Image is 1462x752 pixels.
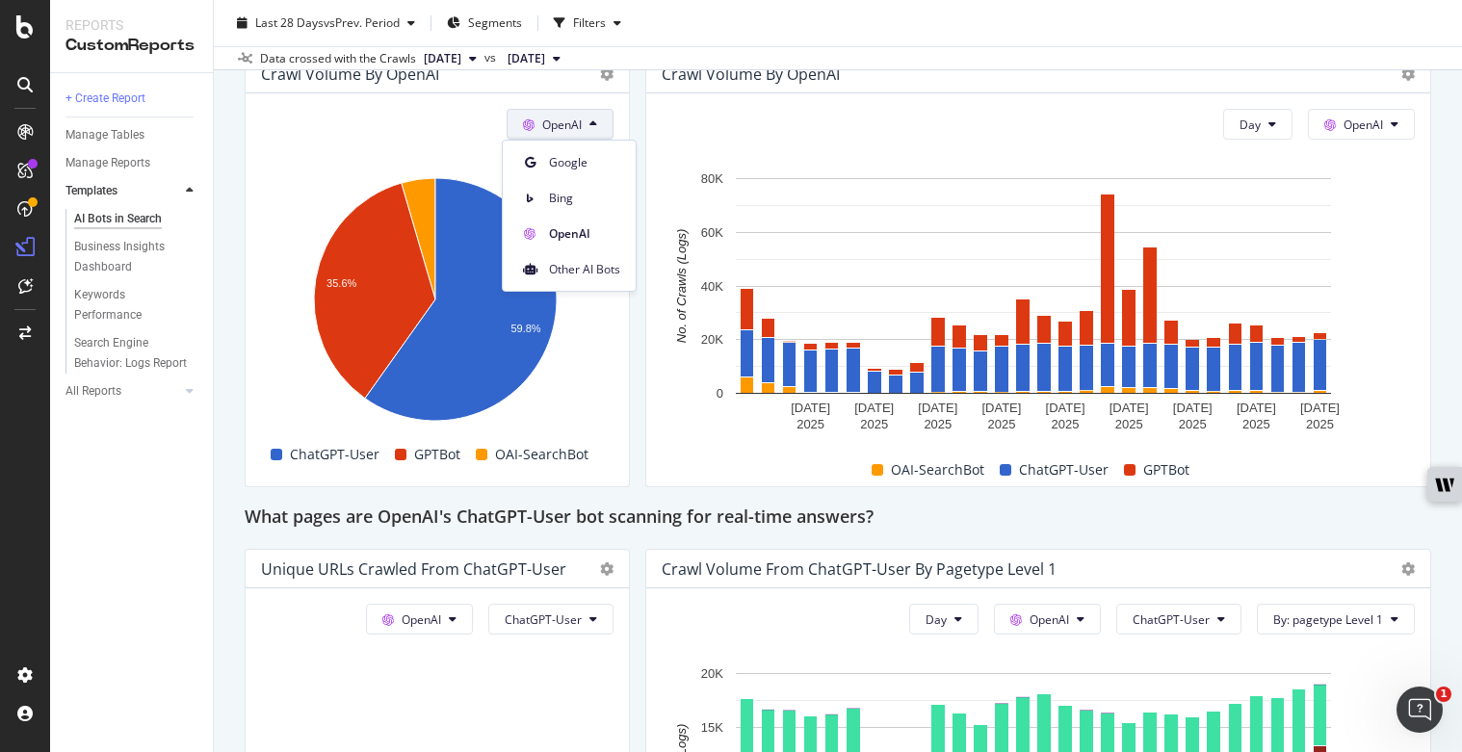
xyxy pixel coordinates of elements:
text: 40K [701,279,723,294]
span: OpenAI [1030,611,1069,628]
div: Unique URLs Crawled from ChatGPT-User [261,559,566,579]
span: Day [1240,117,1261,133]
button: [DATE] [416,47,484,70]
a: AI Bots in Search [74,209,199,229]
svg: A chart. [261,169,609,438]
div: Data crossed with the Crawls [260,50,416,67]
text: [DATE] [918,401,957,415]
span: Segments [468,14,522,31]
div: AI Bots in Search [74,209,162,229]
button: OpenAI [507,109,614,140]
text: 20K [701,666,723,681]
span: vs Prev. Period [324,14,400,31]
div: CustomReports [65,35,197,57]
a: Business Insights Dashboard [74,237,199,277]
text: [DATE] [1237,401,1276,415]
span: GPTBot [414,443,460,466]
text: 60K [701,225,723,240]
text: [DATE] [791,401,830,415]
span: 2025 Aug. 22nd [424,50,461,67]
svg: A chart. [662,169,1405,438]
span: vs [484,49,500,66]
div: Manage Reports [65,153,150,173]
button: ChatGPT-User [488,604,614,635]
div: Crawl Volume by OpenAI [261,65,439,84]
div: Crawl Volume by OpenAIDayOpenAIA chart.OAI-SearchBotChatGPT-UserGPTBot [645,54,1431,487]
div: Crawl Volume from ChatGPT-User by pagetype Level 1 [662,559,1057,579]
button: OpenAI [366,604,473,635]
a: Search Engine Behavior: Logs Report [74,333,199,374]
div: Keywords Performance [74,285,182,325]
text: 0 [717,386,723,401]
span: OpenAI [542,117,582,133]
span: 1 [1436,687,1451,702]
a: + Create Report [65,89,199,109]
div: Crawl Volume by OpenAIOpenAIA chart.ChatGPT-UserGPTBotOAI-SearchBot [245,54,630,487]
button: Filters [546,8,629,39]
a: Keywords Performance [74,285,199,325]
span: Other AI Bots [549,261,620,278]
text: No. of Crawls (Logs) [674,229,689,343]
a: Templates [65,181,180,201]
span: ChatGPT-User [1019,458,1109,481]
text: 2025 [924,417,952,431]
span: OAI-SearchBot [495,443,588,466]
div: Search Engine Behavior: Logs Report [74,333,188,374]
div: Manage Tables [65,125,144,145]
div: Crawl Volume by OpenAI [662,65,840,84]
div: Reports [65,15,197,35]
span: By: pagetype Level 1 [1273,611,1383,628]
a: Manage Tables [65,125,199,145]
div: + Create Report [65,89,145,109]
text: [DATE] [1173,401,1213,415]
text: 59.8% [510,323,540,334]
a: All Reports [65,381,180,402]
span: OpenAI [1344,117,1383,133]
button: Segments [439,8,530,39]
text: [DATE] [854,401,894,415]
span: ChatGPT-User [1133,611,1210,628]
button: OpenAI [1308,109,1415,140]
button: Day [909,604,979,635]
text: [DATE] [1110,401,1149,415]
span: OpenAI [549,225,620,243]
a: Manage Reports [65,153,199,173]
text: [DATE] [981,401,1021,415]
text: 2025 [1242,417,1270,431]
text: 2025 [860,417,888,431]
text: 2025 [1179,417,1207,431]
div: What pages are OpenAI's ChatGPT-User bot scanning for real-time answers? [245,503,1431,533]
div: Filters [573,14,606,31]
text: 2025 [796,417,824,431]
div: Templates [65,181,117,201]
span: Google [549,154,620,171]
span: 2025 Jul. 25th [508,50,545,67]
text: 2025 [1115,417,1143,431]
span: Last 28 Days [255,14,324,31]
text: 2025 [1306,417,1334,431]
span: ChatGPT-User [290,443,379,466]
div: Business Insights Dashboard [74,237,185,277]
text: 2025 [1052,417,1080,431]
div: All Reports [65,381,121,402]
text: 20K [701,333,723,348]
text: 35.6% [326,278,356,290]
iframe: Intercom live chat [1397,687,1443,733]
span: Bing [549,190,620,207]
text: 80K [701,171,723,186]
button: OpenAI [994,604,1101,635]
button: Day [1223,109,1292,140]
button: ChatGPT-User [1116,604,1241,635]
text: [DATE] [1300,401,1340,415]
text: [DATE] [1046,401,1085,415]
button: By: pagetype Level 1 [1257,604,1415,635]
text: 15K [701,720,723,735]
span: ChatGPT-User [505,611,582,628]
button: Last 28 DaysvsPrev. Period [229,8,423,39]
h2: What pages are OpenAI's ChatGPT-User bot scanning for real-time answers? [245,503,874,533]
span: OpenAI [402,611,441,628]
span: GPTBot [1143,458,1189,481]
button: [DATE] [500,47,568,70]
text: 2025 [987,417,1015,431]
